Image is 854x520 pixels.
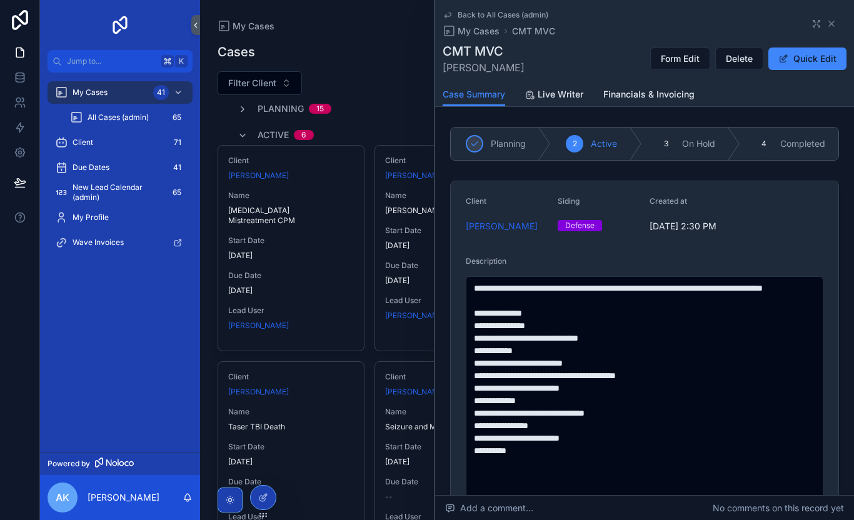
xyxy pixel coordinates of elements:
[682,137,715,150] span: On Hold
[48,181,193,204] a: New Lead Calendar (admin)65
[228,251,354,261] span: [DATE]
[40,452,200,475] a: Powered by
[525,83,583,108] a: Live Writer
[218,71,302,95] button: Select Button
[603,88,695,101] span: Financials & Invoicing
[661,52,700,65] span: Form Edit
[228,407,354,417] span: Name
[48,131,193,154] a: Client71
[512,25,555,37] span: CMT MVC
[228,77,276,89] span: Filter Client
[48,231,193,254] a: Wave Invoices
[761,139,766,149] span: 4
[385,387,446,397] a: [PERSON_NAME]
[228,236,354,246] span: Start Date
[443,88,505,101] span: Case Summary
[385,311,446,321] a: [PERSON_NAME]
[385,492,393,502] span: --
[385,261,511,271] span: Due Date
[385,422,511,432] span: Seizure and MVC
[458,10,548,20] span: Back to All Cases (admin)
[228,477,354,487] span: Due Date
[385,156,511,166] span: Client
[233,20,274,32] span: My Cases
[228,387,289,397] a: [PERSON_NAME]
[445,502,533,514] span: Add a comment...
[48,81,193,104] a: My Cases41
[385,171,446,181] a: [PERSON_NAME]
[258,102,304,115] span: Planning
[228,191,354,201] span: Name
[374,145,522,351] a: Client[PERSON_NAME]Name[PERSON_NAME] IMEStart Date[DATE]Due Date[DATE]Lead User[PERSON_NAME]
[443,42,525,60] h1: CMT MVC
[768,47,846,70] button: Quick Edit
[88,112,149,122] span: All Cases (admin)
[228,286,354,296] span: [DATE]
[385,372,511,382] span: Client
[169,160,185,175] div: 41
[466,256,506,266] span: Description
[466,220,538,232] a: [PERSON_NAME]
[73,237,124,247] span: Wave Invoices
[63,106,193,129] a: All Cases (admin)65
[443,25,500,37] a: My Cases
[301,130,306,140] div: 6
[228,171,289,181] a: [PERSON_NAME]
[228,306,354,316] span: Lead User
[48,156,193,179] a: Due Dates41
[385,477,511,487] span: Due Date
[218,145,365,351] a: Client[PERSON_NAME]Name[MEDICAL_DATA] Mistreatment CPMStart Date[DATE]Due Date[DATE]Lead User[PER...
[110,15,130,35] img: App logo
[73,87,108,97] span: My Cases
[780,137,825,150] span: Completed
[713,502,844,514] span: No comments on this record yet
[385,191,511,201] span: Name
[573,139,577,149] span: 2
[228,321,289,331] a: [PERSON_NAME]
[715,47,763,70] button: Delete
[73,182,164,202] span: New Lead Calendar (admin)
[228,372,354,382] span: Client
[48,459,90,469] span: Powered by
[591,137,617,150] span: Active
[73,137,93,147] span: Client
[176,56,186,66] span: K
[603,83,695,108] a: Financials & Invoicing
[558,196,580,206] span: Siding
[443,60,525,75] span: [PERSON_NAME]
[491,137,526,150] span: Planning
[56,490,69,505] span: AK
[385,226,511,236] span: Start Date
[650,220,731,232] span: [DATE] 2:30 PM
[48,206,193,229] a: My Profile
[385,241,511,251] span: [DATE]
[466,196,486,206] span: Client
[48,50,193,72] button: Jump to...K
[258,129,289,141] span: Active
[228,457,354,467] span: [DATE]
[385,407,511,417] span: Name
[385,442,511,452] span: Start Date
[169,110,185,125] div: 65
[385,296,511,306] span: Lead User
[228,271,354,281] span: Due Date
[650,196,687,206] span: Created at
[650,47,710,70] button: Form Edit
[385,276,511,286] span: [DATE]
[67,56,156,66] span: Jump to...
[664,139,668,149] span: 3
[73,162,109,172] span: Due Dates
[73,212,109,222] span: My Profile
[169,185,185,200] div: 65
[153,85,169,100] div: 41
[40,72,200,270] div: scrollable content
[218,20,274,32] a: My Cases
[228,442,354,452] span: Start Date
[88,491,159,504] p: [PERSON_NAME]
[385,457,511,467] span: [DATE]
[443,10,548,20] a: Back to All Cases (admin)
